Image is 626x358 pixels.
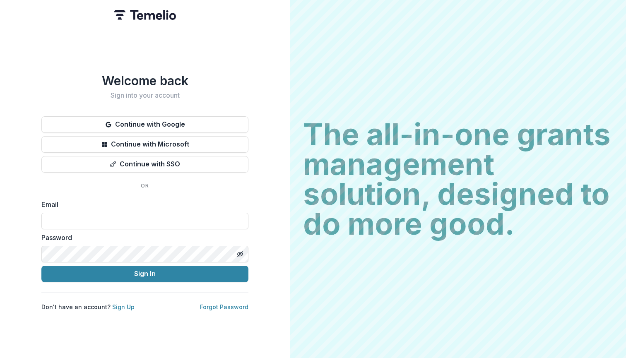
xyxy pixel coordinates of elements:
label: Email [41,199,243,209]
h2: Sign into your account [41,91,248,99]
button: Sign In [41,266,248,282]
button: Toggle password visibility [234,247,247,261]
img: Temelio [114,10,176,20]
button: Continue with SSO [41,156,248,173]
p: Don't have an account? [41,303,135,311]
button: Continue with Google [41,116,248,133]
a: Forgot Password [200,303,248,310]
h1: Welcome back [41,73,248,88]
a: Sign Up [112,303,135,310]
label: Password [41,233,243,243]
button: Continue with Microsoft [41,136,248,153]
